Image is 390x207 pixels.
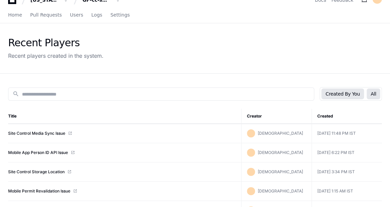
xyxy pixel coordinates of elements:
[258,150,303,155] span: [DEMOGRAPHIC_DATA]
[8,169,65,175] a: Site Control Storage Location
[30,7,62,23] a: Pull Requests
[312,124,382,143] td: [DATE] 11:48 PM IST
[312,162,382,182] td: [DATE] 3:34 PM IST
[258,188,303,193] span: [DEMOGRAPHIC_DATA]
[241,109,312,124] th: Creator
[8,7,22,23] a: Home
[8,37,104,49] div: Recent Players
[8,150,68,155] a: Mobile App Person ID API Issue
[258,131,303,136] span: [DEMOGRAPHIC_DATA]
[312,109,382,124] th: Created
[258,169,303,174] span: [DEMOGRAPHIC_DATA]
[321,88,364,99] button: Created By You
[8,131,65,136] a: Site Control Media Sync Issue
[8,13,22,17] span: Home
[8,188,70,194] a: Mobile Permit Revalidation Issue
[70,7,83,23] a: Users
[312,143,382,162] td: [DATE] 6:22 PM IST
[8,109,241,124] th: Title
[312,182,382,201] td: [DATE] 1:15 AM IST
[8,52,104,60] div: Recent players created in the system.
[30,13,62,17] span: Pull Requests
[110,7,130,23] a: Settings
[110,13,130,17] span: Settings
[13,90,19,97] mat-icon: search
[70,13,83,17] span: Users
[91,13,102,17] span: Logs
[91,7,102,23] a: Logs
[367,88,380,99] button: All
